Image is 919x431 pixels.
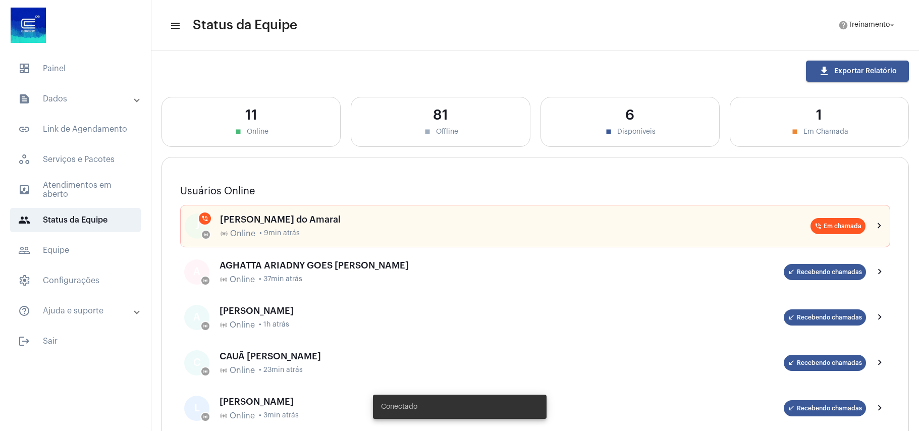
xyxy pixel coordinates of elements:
[874,220,886,232] mat-icon: chevron_right
[832,15,903,35] button: Treinamento
[784,400,866,416] mat-chip: Recebendo chamadas
[220,412,228,420] mat-icon: online_prediction
[810,218,866,234] mat-chip: Em chamada
[180,186,890,197] h3: Usuários Online
[203,324,208,329] mat-icon: online_prediction
[170,20,180,32] mat-icon: sidenav icon
[381,402,417,412] span: Conectado
[201,215,208,222] mat-icon: phone_in_talk
[8,5,48,45] img: d4669ae0-8c07-2337-4f67-34b0df7f5ae4.jpeg
[888,21,897,30] mat-icon: arrow_drop_down
[184,305,209,330] div: A
[18,93,30,105] mat-icon: sidenav icon
[184,350,209,375] div: C
[818,65,830,77] mat-icon: download
[220,306,784,316] div: [PERSON_NAME]
[220,276,228,284] mat-icon: online_prediction
[193,17,297,33] span: Status da Equipe
[220,321,228,329] mat-icon: online_prediction
[551,107,709,123] div: 6
[18,123,30,135] mat-icon: sidenav icon
[423,127,432,136] mat-icon: stop
[230,229,255,238] span: Online
[203,278,208,283] mat-icon: online_prediction
[220,214,810,225] div: [PERSON_NAME] do Amaral
[790,127,799,136] mat-icon: stop
[259,276,302,283] span: • 37min atrás
[361,107,519,123] div: 81
[220,397,784,407] div: [PERSON_NAME]
[784,309,866,326] mat-chip: Recebendo chamadas
[230,275,255,284] span: Online
[806,61,909,82] button: Exportar Relatório
[184,396,209,421] div: L
[10,117,141,141] span: Link de Agendamento
[234,127,243,136] mat-icon: stop
[185,213,210,239] div: J
[815,223,822,230] mat-icon: phone_in_talk
[172,127,330,136] div: Online
[18,214,30,226] mat-icon: sidenav icon
[18,184,30,196] mat-icon: sidenav icon
[220,351,784,361] div: CAUÃ [PERSON_NAME]
[740,127,898,136] div: Em Chamada
[230,411,255,420] span: Online
[259,366,303,374] span: • 23min atrás
[259,321,289,329] span: • 1h atrás
[361,127,519,136] div: Offline
[220,260,784,271] div: AGHATTA ARIADNY GOES [PERSON_NAME]
[10,178,141,202] span: Atendimentos em aberto
[838,20,848,30] mat-icon: help
[6,299,151,323] mat-expansion-panel-header: sidenav iconAjuda e suporte
[10,147,141,172] span: Serviços e Pacotes
[848,22,890,29] span: Treinamento
[874,266,886,278] mat-icon: chevron_right
[874,402,886,414] mat-icon: chevron_right
[184,259,209,285] div: A
[788,268,795,276] mat-icon: call_received
[259,412,299,419] span: • 3min atrás
[230,366,255,375] span: Online
[220,230,228,238] mat-icon: online_prediction
[18,305,135,317] mat-panel-title: Ajuda e suporte
[784,355,866,371] mat-chip: Recebendo chamadas
[10,329,141,353] span: Sair
[18,335,30,347] mat-icon: sidenav icon
[740,107,898,123] div: 1
[230,320,255,330] span: Online
[10,238,141,262] span: Equipe
[203,232,208,237] mat-icon: online_prediction
[788,405,795,412] mat-icon: call_received
[259,230,300,237] span: • 9min atrás
[18,153,30,166] span: sidenav icon
[10,57,141,81] span: Painel
[18,63,30,75] span: sidenav icon
[551,127,709,136] div: Disponíveis
[172,107,330,123] div: 11
[18,275,30,287] span: sidenav icon
[18,305,30,317] mat-icon: sidenav icon
[203,414,208,419] mat-icon: online_prediction
[874,311,886,324] mat-icon: chevron_right
[788,359,795,366] mat-icon: call_received
[18,93,135,105] mat-panel-title: Dados
[10,268,141,293] span: Configurações
[6,87,151,111] mat-expansion-panel-header: sidenav iconDados
[220,366,228,374] mat-icon: online_prediction
[10,208,141,232] span: Status da Equipe
[604,127,613,136] mat-icon: stop
[203,369,208,374] mat-icon: online_prediction
[818,68,897,75] span: Exportar Relatório
[784,264,866,280] mat-chip: Recebendo chamadas
[874,357,886,369] mat-icon: chevron_right
[788,314,795,321] mat-icon: call_received
[18,244,30,256] mat-icon: sidenav icon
